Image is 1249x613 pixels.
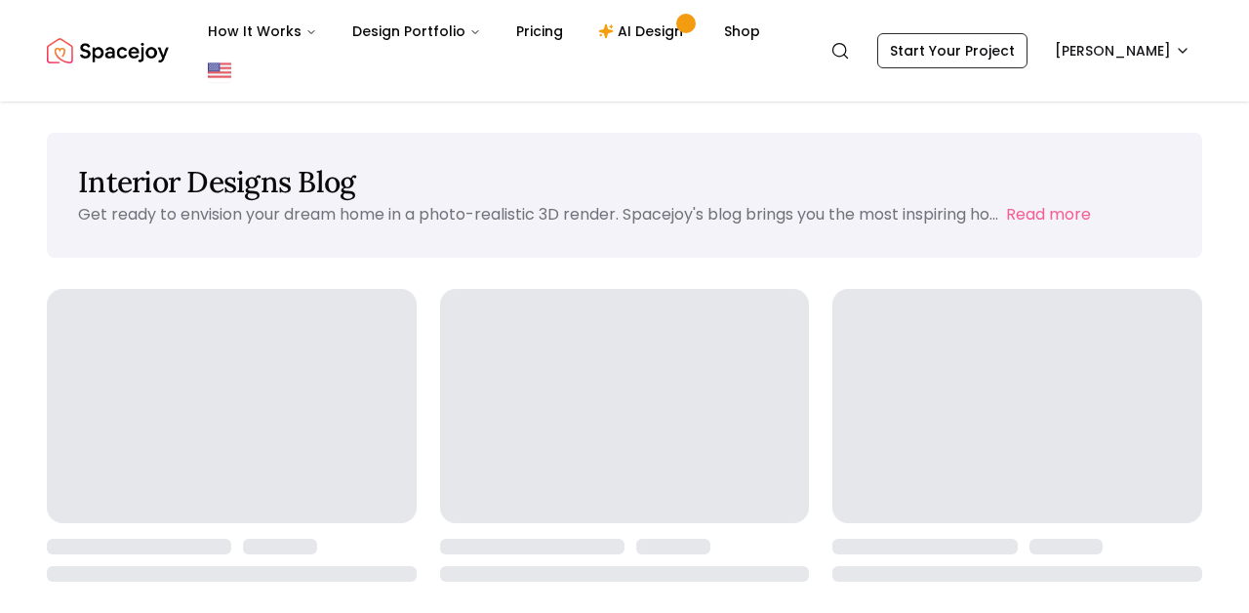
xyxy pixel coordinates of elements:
button: Read more [1006,203,1091,226]
button: [PERSON_NAME] [1043,33,1202,68]
a: AI Design [583,12,705,51]
img: Spacejoy Logo [47,31,169,70]
button: Design Portfolio [337,12,497,51]
a: Pricing [501,12,579,51]
a: Spacejoy [47,31,169,70]
p: Get ready to envision your dream home in a photo-realistic 3D render. Spacejoy's blog brings you ... [78,203,998,225]
h1: Interior Designs Blog [78,164,1171,199]
a: Shop [708,12,776,51]
nav: Main [192,12,776,51]
button: How It Works [192,12,333,51]
a: Start Your Project [877,33,1027,68]
img: United States [208,59,231,82]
